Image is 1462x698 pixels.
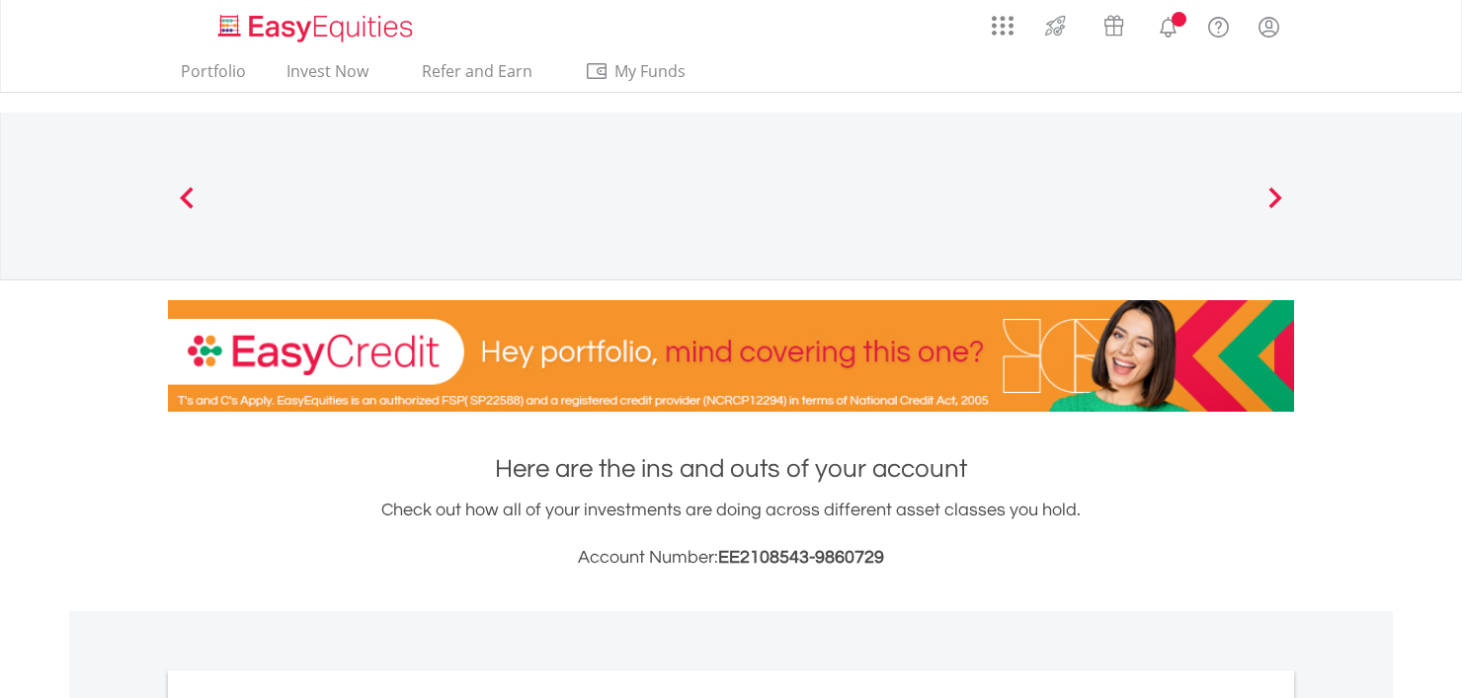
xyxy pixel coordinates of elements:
span: EE2108543-9860729 [718,548,884,567]
img: vouchers-v2.svg [1097,10,1130,41]
a: FAQ's and Support [1193,5,1244,44]
span: My Funds [585,58,714,84]
a: Notifications [1143,5,1193,44]
h3: Account Number: [168,544,1294,572]
img: thrive-v2.svg [1039,10,1072,41]
a: AppsGrid [979,5,1026,37]
img: EasyCredit Promotion Banner [168,300,1294,412]
a: Invest Now [279,61,376,92]
a: Refer and Earn [401,61,552,92]
img: grid-menu-icon.svg [992,15,1014,37]
img: EasyEquities_Logo.png [214,12,421,44]
div: Check out how all of your investments are doing across different asset classes you hold. [168,497,1294,572]
h1: Here are the ins and outs of your account [168,451,1294,487]
a: Vouchers [1085,5,1143,41]
a: Portfolio [173,61,254,92]
a: My Profile [1244,5,1294,48]
span: Refer and Earn [422,60,532,82]
a: Home page [210,5,421,44]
